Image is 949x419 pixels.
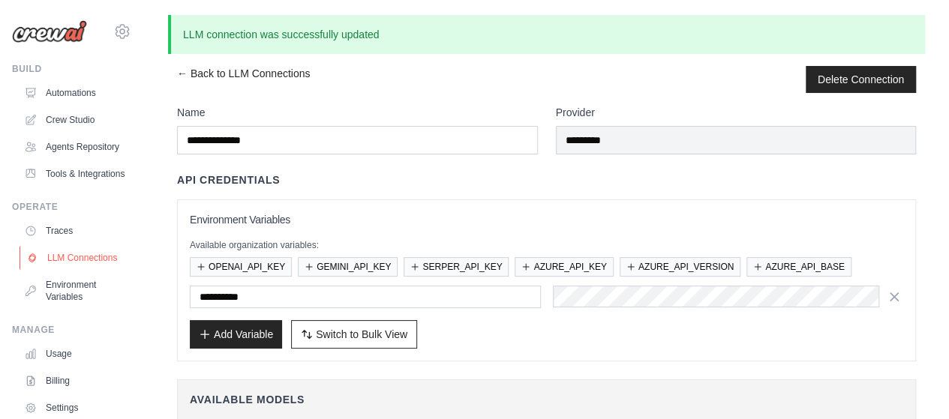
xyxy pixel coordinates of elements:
[316,327,407,342] span: Switch to Bulk View
[18,369,131,393] a: Billing
[556,105,917,120] label: Provider
[177,105,538,120] label: Name
[291,320,417,349] button: Switch to Bulk View
[12,324,131,336] div: Manage
[12,63,131,75] div: Build
[190,239,903,251] p: Available organization variables:
[190,257,292,277] button: OPENAI_API_KEY
[177,172,280,187] h4: API Credentials
[298,257,398,277] button: GEMINI_API_KEY
[18,219,131,243] a: Traces
[190,392,903,407] h4: Available Models
[515,257,613,277] button: AZURE_API_KEY
[12,20,87,43] img: Logo
[818,72,904,87] button: Delete Connection
[620,257,740,277] button: AZURE_API_VERSION
[12,201,131,213] div: Operate
[168,15,925,54] p: LLM connection was successfully updated
[190,320,282,349] button: Add Variable
[20,246,133,270] a: LLM Connections
[190,212,903,227] h3: Environment Variables
[404,257,509,277] button: SERPER_API_KEY
[18,342,131,366] a: Usage
[18,81,131,105] a: Automations
[18,162,131,186] a: Tools & Integrations
[746,257,851,277] button: AZURE_API_BASE
[18,135,131,159] a: Agents Repository
[18,108,131,132] a: Crew Studio
[177,66,310,93] a: ← Back to LLM Connections
[18,273,131,309] a: Environment Variables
